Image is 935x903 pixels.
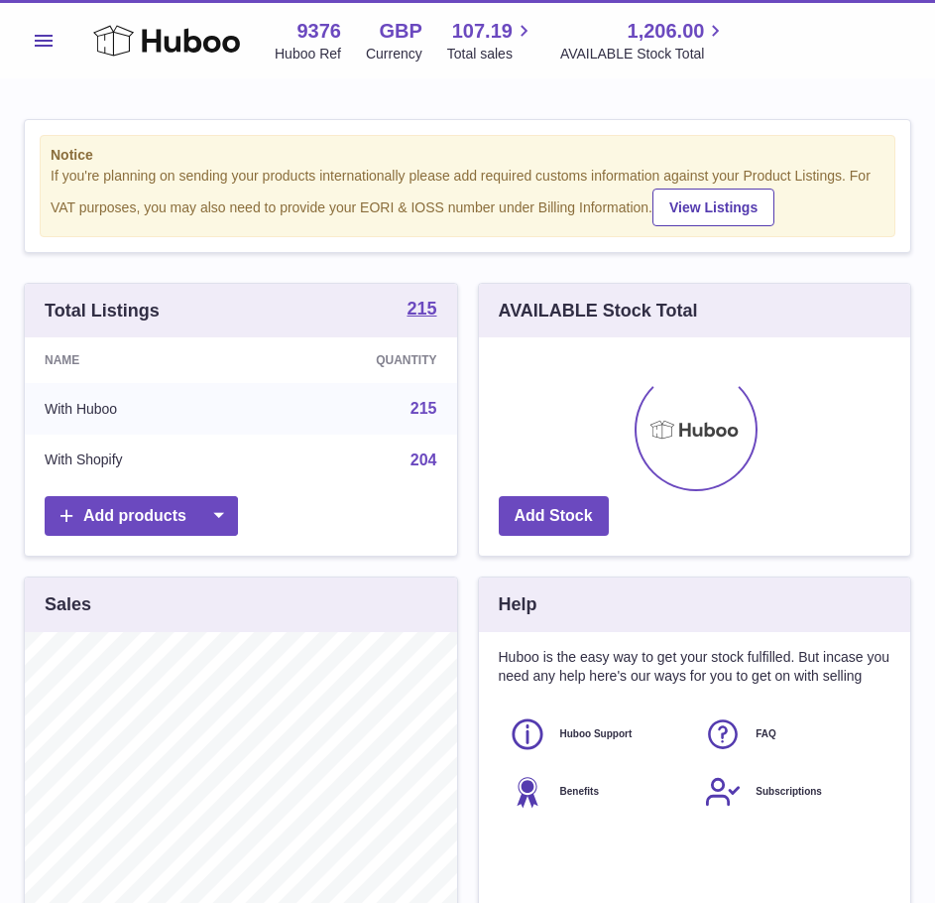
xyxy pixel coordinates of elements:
[45,299,160,322] h3: Total Listings
[407,300,436,318] strong: 215
[499,648,891,686] p: Huboo is the easy way to get your stock fulfilled. But incase you need any help here's our ways f...
[45,592,91,616] h3: Sales
[560,45,728,64] span: AVAILABLE Stock Total
[704,773,880,811] a: Subscriptions
[499,496,609,537] a: Add Stock
[366,45,422,64] div: Currency
[258,337,457,383] th: Quantity
[499,299,698,322] h3: AVAILABLE Stock Total
[410,451,437,468] a: 204
[51,167,884,226] div: If you're planning on sending your products internationally please add required customs informati...
[499,592,537,616] h3: Help
[452,18,513,45] span: 107.19
[25,435,258,486] td: With Shopify
[756,785,822,799] span: Subscriptions
[560,785,599,799] span: Benefits
[447,45,535,64] span: Total sales
[560,18,728,64] a: 1,206.00 AVAILABLE Stock Total
[296,18,341,45] strong: 9376
[379,18,421,45] strong: GBP
[509,715,685,753] a: Huboo Support
[275,45,341,64] div: Huboo Ref
[756,727,776,741] span: FAQ
[25,383,258,435] td: With Huboo
[652,189,774,226] a: View Listings
[628,18,705,45] span: 1,206.00
[51,146,884,165] strong: Notice
[410,400,437,417] a: 215
[447,18,535,64] a: 107.19 Total sales
[704,715,880,753] a: FAQ
[560,727,633,741] span: Huboo Support
[509,773,685,811] a: Benefits
[25,337,258,383] th: Name
[407,300,436,322] a: 215
[45,496,238,537] a: Add products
